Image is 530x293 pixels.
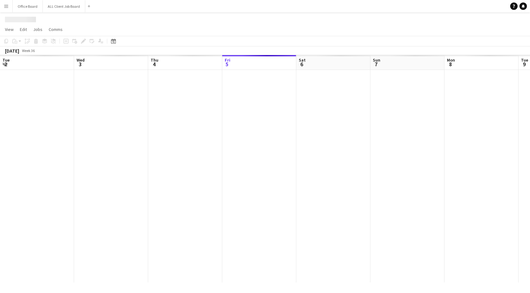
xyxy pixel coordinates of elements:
[2,57,10,63] span: Tue
[225,57,230,63] span: Fri
[446,61,455,68] span: 8
[43,0,85,12] button: ALL Client Job Board
[17,25,29,33] a: Edit
[2,61,10,68] span: 2
[33,27,42,32] span: Jobs
[13,0,43,12] button: Office Board
[224,61,230,68] span: 5
[77,57,85,63] span: Wed
[372,61,380,68] span: 7
[20,27,27,32] span: Edit
[151,57,158,63] span: Thu
[299,57,306,63] span: Sat
[2,25,16,33] a: View
[20,48,36,53] span: Week 36
[150,61,158,68] span: 4
[373,57,380,63] span: Sun
[447,57,455,63] span: Mon
[520,61,528,68] span: 9
[31,25,45,33] a: Jobs
[49,27,63,32] span: Comms
[5,48,19,54] div: [DATE]
[521,57,528,63] span: Tue
[76,61,85,68] span: 3
[298,61,306,68] span: 6
[5,27,14,32] span: View
[46,25,65,33] a: Comms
